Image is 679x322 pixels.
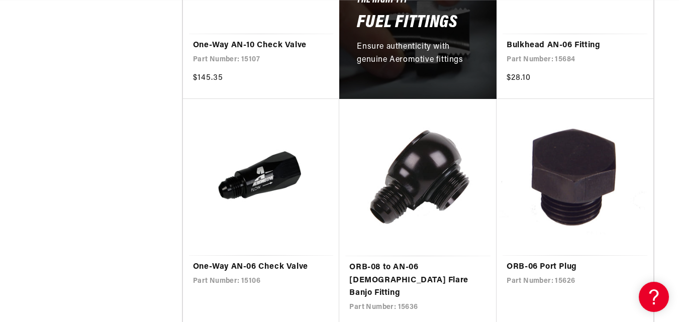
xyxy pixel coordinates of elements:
[507,39,643,52] a: Bulkhead AN-06 Fitting
[357,41,479,66] p: Ensure authenticity with genuine Aeromotive fittings
[349,261,487,300] a: ORB-08 to AN-06 [DEMOGRAPHIC_DATA] Flare Banjo Fitting
[193,39,330,52] a: One-Way AN-10 Check Valve
[193,261,330,274] a: One-Way AN-06 Check Valve
[507,261,643,274] a: ORB-06 Port Plug
[357,15,457,31] h2: Fuel Fittings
